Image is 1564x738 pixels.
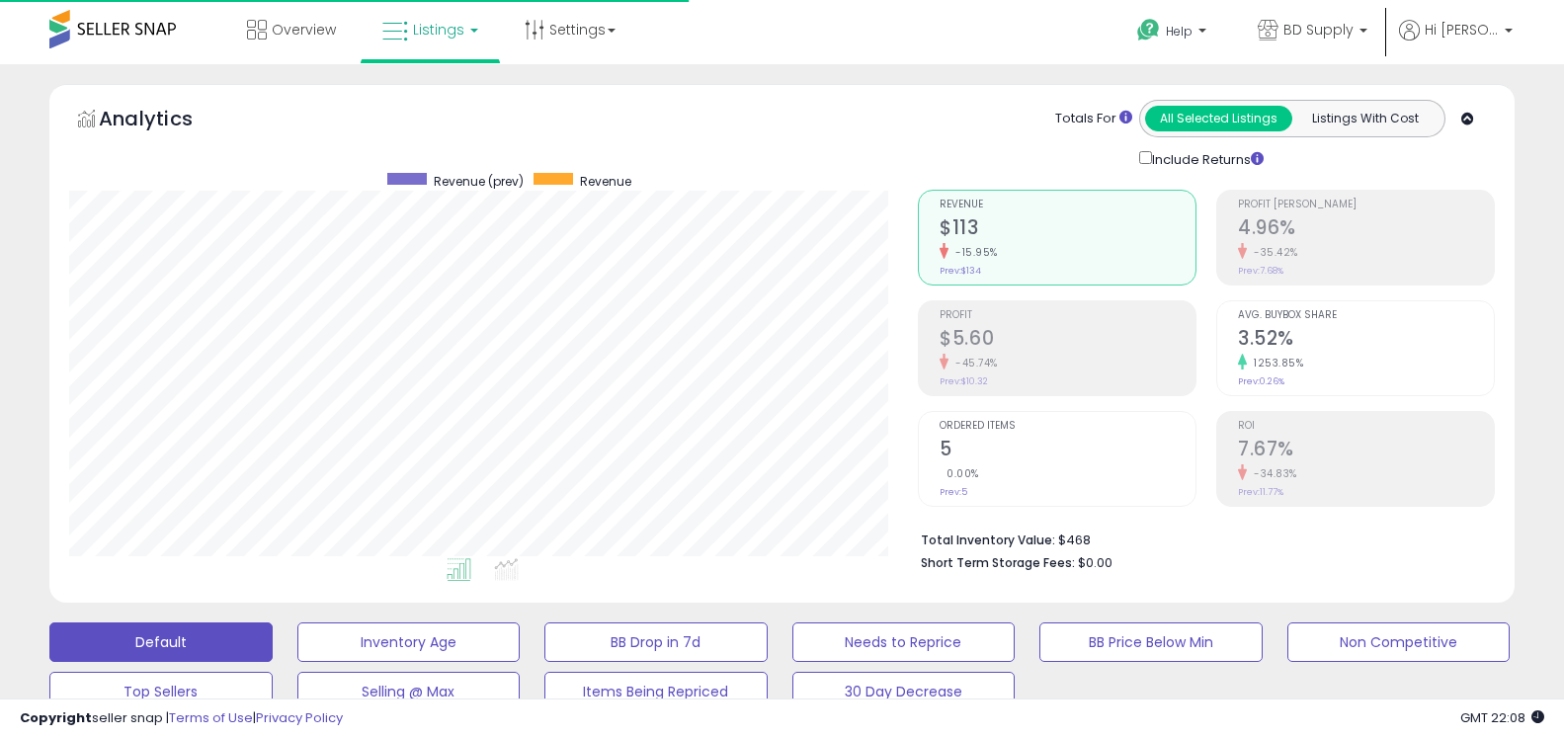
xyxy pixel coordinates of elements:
[49,622,273,662] button: Default
[1055,110,1132,128] div: Totals For
[921,527,1480,550] li: $468
[1145,106,1292,131] button: All Selected Listings
[1238,327,1494,354] h2: 3.52%
[940,327,1195,354] h2: $5.60
[272,20,336,40] span: Overview
[1166,23,1193,40] span: Help
[434,173,524,190] span: Revenue (prev)
[1078,553,1112,572] span: $0.00
[921,532,1055,548] b: Total Inventory Value:
[1238,310,1494,321] span: Avg. Buybox Share
[792,672,1016,711] button: 30 Day Decrease
[20,708,92,727] strong: Copyright
[544,672,768,711] button: Items Being Repriced
[921,554,1075,571] b: Short Term Storage Fees:
[940,200,1195,210] span: Revenue
[1399,20,1513,64] a: Hi [PERSON_NAME]
[1238,486,1283,498] small: Prev: 11.77%
[20,709,343,728] div: seller snap | |
[1238,438,1494,464] h2: 7.67%
[49,672,273,711] button: Top Sellers
[1121,3,1226,64] a: Help
[1247,356,1303,370] small: 1253.85%
[1291,106,1439,131] button: Listings With Cost
[1238,421,1494,432] span: ROI
[940,421,1195,432] span: Ordered Items
[256,708,343,727] a: Privacy Policy
[1425,20,1499,40] span: Hi [PERSON_NAME]
[1238,265,1283,277] small: Prev: 7.68%
[1238,216,1494,243] h2: 4.96%
[940,310,1195,321] span: Profit
[940,265,981,277] small: Prev: $134
[1238,375,1284,387] small: Prev: 0.26%
[297,672,521,711] button: Selling @ Max
[1460,708,1544,727] span: 2025-08-12 22:08 GMT
[940,216,1195,243] h2: $113
[1238,200,1494,210] span: Profit [PERSON_NAME]
[1247,466,1297,481] small: -34.83%
[1039,622,1263,662] button: BB Price Below Min
[169,708,253,727] a: Terms of Use
[99,105,231,137] h5: Analytics
[413,20,464,40] span: Listings
[940,466,979,481] small: 0.00%
[1283,20,1354,40] span: BD Supply
[1124,147,1287,170] div: Include Returns
[297,622,521,662] button: Inventory Age
[1247,245,1298,260] small: -35.42%
[940,486,967,498] small: Prev: 5
[1287,622,1511,662] button: Non Competitive
[940,375,988,387] small: Prev: $10.32
[948,356,998,370] small: -45.74%
[544,622,768,662] button: BB Drop in 7d
[792,622,1016,662] button: Needs to Reprice
[1136,18,1161,42] i: Get Help
[580,173,631,190] span: Revenue
[948,245,998,260] small: -15.95%
[940,438,1195,464] h2: 5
